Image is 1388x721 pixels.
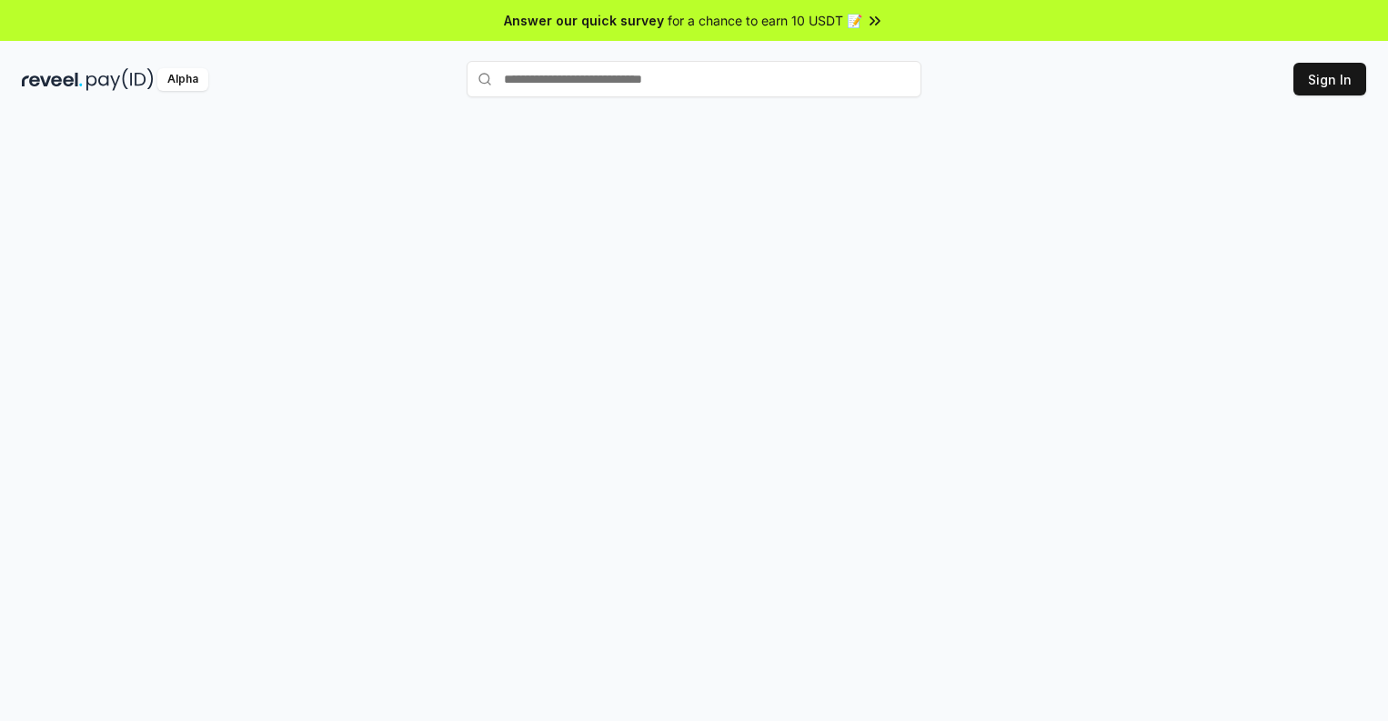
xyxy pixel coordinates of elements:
[86,68,154,91] img: pay_id
[668,11,862,30] span: for a chance to earn 10 USDT 📝
[157,68,208,91] div: Alpha
[22,68,83,91] img: reveel_dark
[1293,63,1366,95] button: Sign In
[504,11,664,30] span: Answer our quick survey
